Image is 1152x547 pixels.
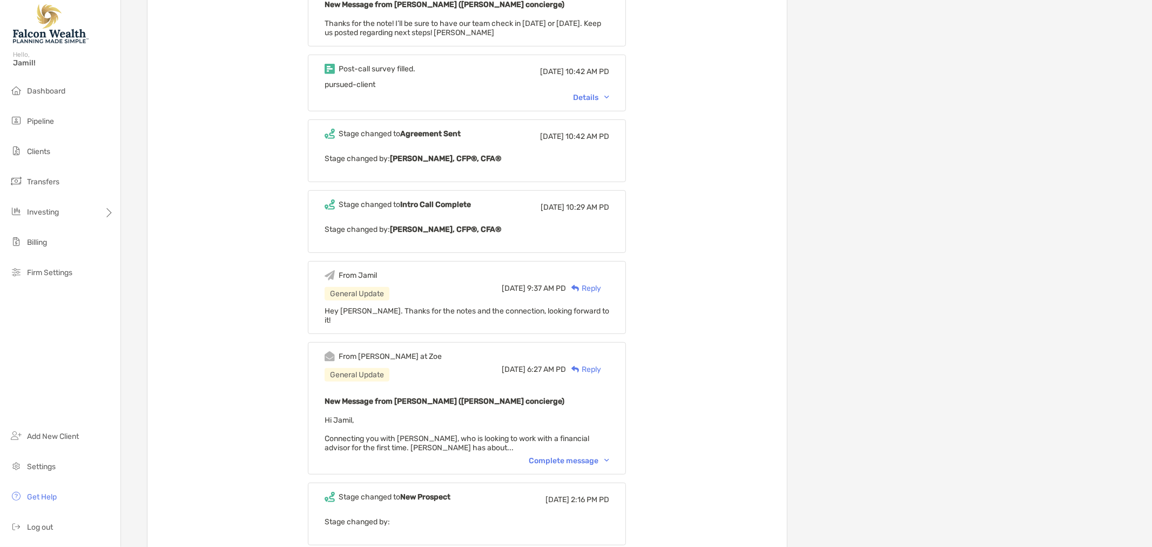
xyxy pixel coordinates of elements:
span: Transfers [27,177,59,186]
div: From [PERSON_NAME] at Zoe [339,352,442,361]
div: From Jamil [339,271,377,280]
img: Event icon [325,199,335,210]
img: Event icon [325,129,335,139]
div: General Update [325,368,389,382]
p: Stage changed by: [325,223,609,236]
b: Intro Call Complete [400,200,471,209]
span: 10:42 AM PD [565,67,609,76]
div: Reply [566,283,601,294]
span: Pipeline [27,117,54,126]
img: Chevron icon [604,459,609,462]
span: Add New Client [27,432,79,441]
span: Hey [PERSON_NAME]. Thanks for the notes and the connection, looking forward to it! [325,306,609,325]
p: Stage changed by: [325,152,609,165]
img: firm-settings icon [10,265,23,278]
span: 2:16 PM PD [571,495,609,504]
img: Reply icon [571,285,580,292]
span: Thanks for the note! I’ll be sure to have our team check in [DATE] or [DATE]. Keep us posted rega... [325,19,601,37]
div: Stage changed to [339,129,461,138]
img: Falcon Wealth Planning Logo [13,4,89,43]
span: Get Help [27,492,57,502]
b: New Prospect [400,492,450,502]
span: Settings [27,462,56,471]
img: pipeline icon [10,114,23,127]
img: Reply icon [571,366,580,373]
div: General Update [325,287,389,301]
div: Stage changed to [339,200,471,209]
span: Log out [27,523,53,532]
img: billing icon [10,235,23,248]
img: Chevron icon [604,96,609,99]
span: [DATE] [541,203,564,212]
span: Firm Settings [27,268,72,277]
div: Stage changed to [339,492,450,502]
img: dashboard icon [10,84,23,97]
span: pursued-client [325,80,375,89]
img: Event icon [325,351,335,362]
img: Event icon [325,492,335,502]
b: Agreement Sent [400,129,461,138]
span: 6:27 AM PD [527,365,566,374]
img: investing icon [10,205,23,218]
span: [DATE] [545,495,569,504]
div: Details [573,93,609,102]
p: Stage changed by: [325,515,609,529]
img: add_new_client icon [10,429,23,442]
img: Event icon [325,64,335,74]
span: [DATE] [540,67,564,76]
div: Complete message [529,456,609,465]
span: Jamil! [13,58,114,68]
span: [DATE] [502,284,526,293]
span: 10:29 AM PD [566,203,609,212]
span: Billing [27,238,47,247]
span: 9:37 AM PD [527,284,566,293]
div: Post-call survey filled. [339,64,415,74]
span: 10:42 AM PD [565,132,609,141]
span: [DATE] [540,132,564,141]
b: [PERSON_NAME], CFP®, CFA® [390,225,501,234]
img: logout icon [10,520,23,533]
span: Clients [27,147,50,156]
img: Event icon [325,270,335,281]
span: Dashboard [27,86,65,96]
img: get-help icon [10,490,23,503]
b: New Message from [PERSON_NAME] ([PERSON_NAME] concierge) [325,397,564,406]
div: Reply [566,364,601,375]
span: [DATE] [502,365,526,374]
span: Investing [27,208,59,217]
img: clients icon [10,144,23,157]
span: Hi Jamil, Connecting you with [PERSON_NAME], who is looking to work with a financial advisor for ... [325,416,589,452]
img: transfers icon [10,175,23,188]
img: settings icon [10,459,23,472]
b: [PERSON_NAME], CFP®, CFA® [390,154,501,163]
